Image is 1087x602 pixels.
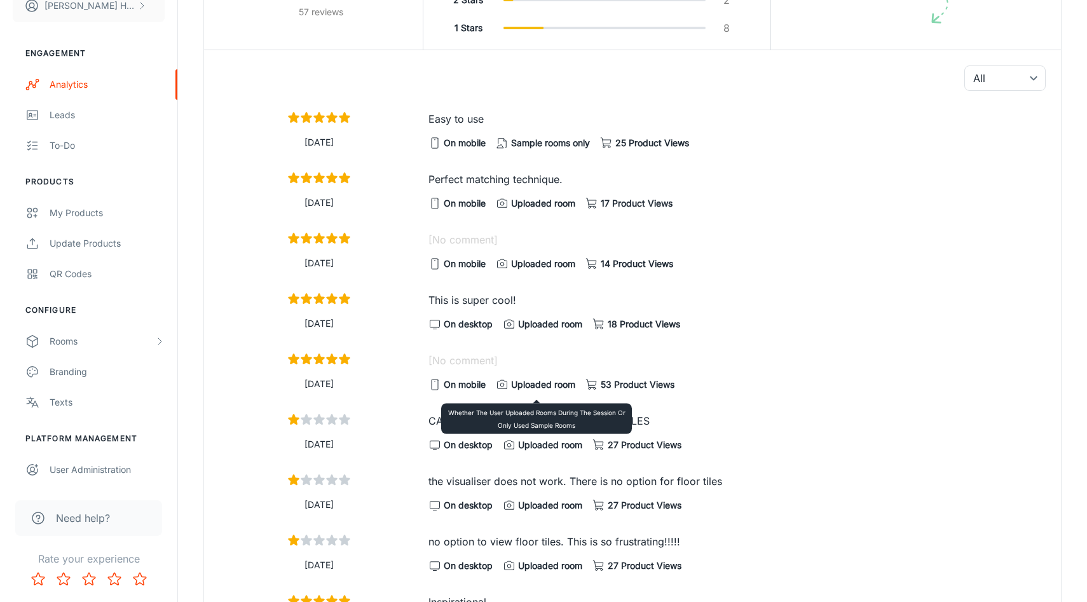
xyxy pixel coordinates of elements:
span: On mobile [444,136,486,150]
p: [DATE] [219,317,418,331]
span: 17 Product Views [601,196,673,210]
button: Rate 2 star [51,566,76,592]
button: Rate 3 star [76,566,102,592]
span: 25 Product Views [615,136,689,150]
span: On mobile [444,378,486,392]
p: [No comment] [428,353,1046,368]
div: All [964,65,1046,91]
span: Sample rooms only [511,136,590,150]
div: User Administration [50,463,165,477]
div: Update Products [50,236,165,250]
p: [DATE] [219,437,418,451]
span: On mobile [444,196,486,210]
p: Easy to use [428,111,1046,127]
span: Uploaded room [511,257,575,271]
p: [No comment] [428,232,1046,247]
span: Uploaded room [511,378,575,392]
div: QR Codes [50,267,165,281]
p: [DATE] [219,558,418,572]
div: To-do [50,139,165,153]
div: Texts [50,395,165,409]
p: [DATE] [219,196,418,210]
span: On mobile [444,257,486,271]
span: On desktop [444,559,493,573]
div: My Products [50,206,165,220]
h6: 57 reviews [234,5,407,19]
span: Uploaded room [518,498,582,512]
span: Uploaded room [518,317,582,331]
div: Rooms [50,334,154,348]
span: 14 Product Views [601,257,673,271]
button: Rate 4 star [102,566,127,592]
p: no option to view floor tiles. This is so frustrating!!!!! [428,534,1046,549]
div: Branding [50,365,165,379]
span: 27 Product Views [608,559,681,573]
p: [DATE] [219,135,418,149]
p: Rate your experience [10,551,167,566]
div: Leads [50,108,165,122]
span: 53 Product Views [601,378,674,392]
h6: 1 Stars [449,21,488,35]
span: On desktop [444,317,493,331]
p: This is super cool! [428,292,1046,308]
span: Uploaded room [511,196,575,210]
span: 27 Product Views [608,438,681,452]
span: 27 Product Views [608,498,681,512]
span: On desktop [444,438,493,452]
p: [DATE] [219,256,418,270]
p: the visualiser does not work. There is no option for floor tiles [428,474,1046,489]
p: Whether the user uploaded rooms during the session or only used sample rooms [446,406,627,432]
p: 8 [721,20,733,36]
button: 1 Stars8 [428,17,765,39]
span: Uploaded room [518,438,582,452]
p: [DATE] [219,377,418,391]
p: [DATE] [219,498,418,512]
span: On desktop [444,498,493,512]
button: Rate 5 star [127,566,153,592]
button: Rate 1 star [25,566,51,592]
p: Perfect matching technique. [428,172,1046,187]
span: 18 Product Views [608,317,680,331]
span: Uploaded room [518,559,582,573]
p: CAN ONLY DO WALL TILES, NO FLOOR TILES [428,413,1046,428]
div: Analytics [50,78,165,92]
span: Need help? [56,510,110,526]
